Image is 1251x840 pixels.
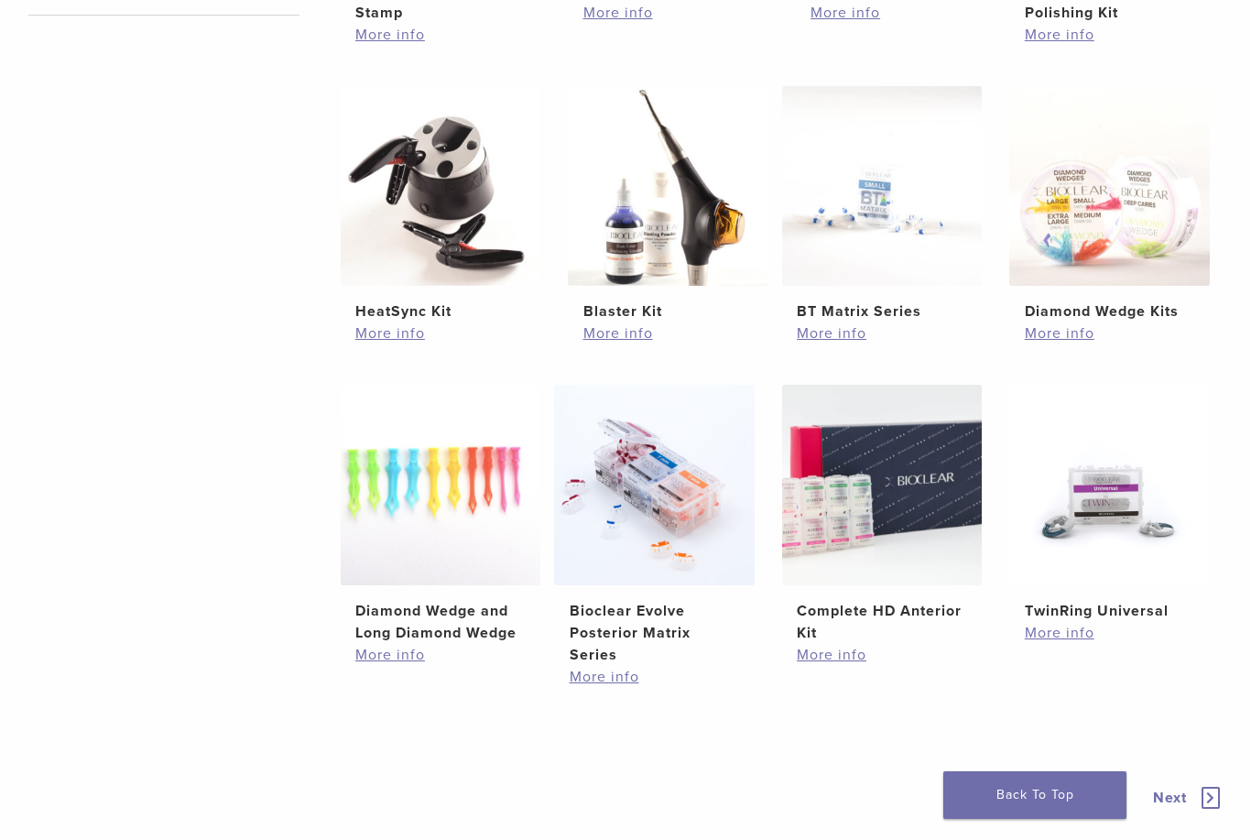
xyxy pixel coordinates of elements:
a: Back To Top [943,771,1126,819]
img: Complete HD Anterior Kit [782,385,983,585]
a: Bioclear Evolve Posterior Matrix SeriesBioclear Evolve Posterior Matrix Series [554,385,755,666]
a: TwinRing UniversalTwinRing Universal [1009,385,1210,622]
h2: Diamond Wedge Kits [1025,300,1195,322]
a: More info [810,2,981,24]
a: More info [355,644,526,666]
img: Bioclear Evolve Posterior Matrix Series [554,385,755,585]
a: More info [1025,322,1195,344]
img: Diamond Wedge and Long Diamond Wedge [341,385,541,585]
a: Diamond Wedge and Long Diamond WedgeDiamond Wedge and Long Diamond Wedge [341,385,541,644]
h2: Blaster Kit [583,300,754,322]
h2: Diamond Wedge and Long Diamond Wedge [355,600,526,644]
a: More info [797,644,967,666]
a: Complete HD Anterior KitComplete HD Anterior Kit [782,385,983,644]
a: More info [1025,24,1195,46]
h2: TwinRing Universal [1025,600,1195,622]
a: More info [583,2,754,24]
a: Diamond Wedge KitsDiamond Wedge Kits [1009,86,1210,323]
h2: BT Matrix Series [797,300,967,322]
span: Next [1153,789,1187,807]
img: BT Matrix Series [782,86,983,287]
h2: HeatSync Kit [355,300,526,322]
img: TwinRing Universal [1009,385,1210,585]
img: Diamond Wedge Kits [1009,86,1210,287]
a: Blaster KitBlaster Kit [568,86,768,323]
img: Blaster Kit [568,86,768,287]
img: HeatSync Kit [341,86,541,287]
a: More info [355,322,526,344]
a: More info [570,666,740,688]
h2: Bioclear Evolve Posterior Matrix Series [570,600,740,666]
a: HeatSync KitHeatSync Kit [341,86,541,323]
a: More info [797,322,967,344]
h2: Complete HD Anterior Kit [797,600,967,644]
a: More info [1025,622,1195,644]
a: More info [355,24,526,46]
a: BT Matrix SeriesBT Matrix Series [782,86,983,323]
a: More info [583,322,754,344]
